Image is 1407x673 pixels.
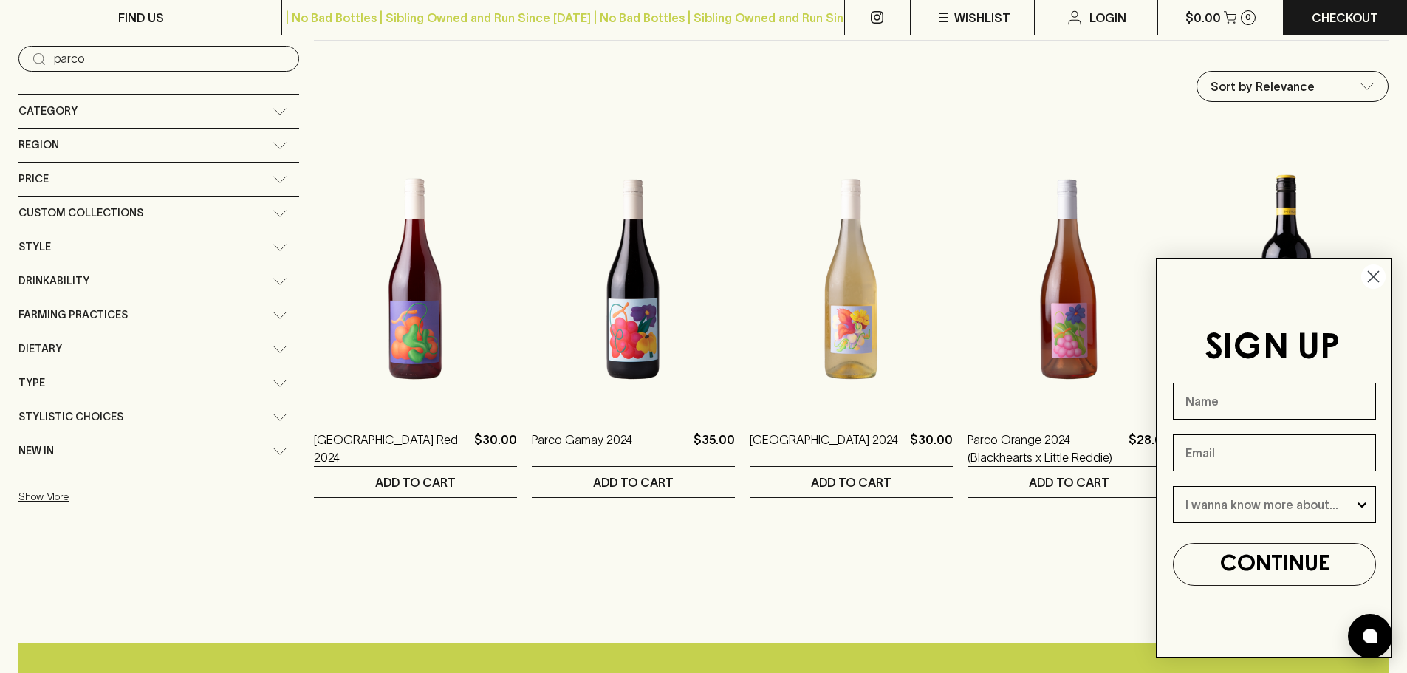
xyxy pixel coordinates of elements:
div: Dietary [18,332,299,366]
img: bubble-icon [1363,629,1377,643]
span: Region [18,136,59,154]
p: FIND US [118,9,164,27]
p: ADD TO CART [375,474,456,491]
p: $28.00 [1129,431,1171,466]
div: Style [18,230,299,264]
div: Custom Collections [18,197,299,230]
p: $30.00 [474,431,517,466]
p: $35.00 [694,431,735,466]
p: $0.00 [1185,9,1221,27]
span: Category [18,102,78,120]
a: Parco Orange 2024 (Blackhearts x Little Reddie) [968,431,1123,466]
img: Parco Gamay 2024 [532,150,735,409]
div: Drinkability [18,264,299,298]
div: Category [18,95,299,128]
div: Region [18,129,299,162]
img: Parco Giallo 2024 [750,150,953,409]
p: ADD TO CART [593,474,674,491]
p: ADD TO CART [1029,474,1109,491]
span: Price [18,170,49,188]
span: Type [18,374,45,392]
img: Parco Orange 2024 (Blackhearts x Little Reddie) [968,150,1171,409]
span: Drinkability [18,272,89,290]
input: Name [1173,383,1376,420]
div: Sort by Relevance [1197,72,1388,101]
img: Battle of Bosworth Cabernet Sauvignon 2021 [1185,150,1389,409]
p: Wishlist [954,9,1010,27]
button: Close dialog [1360,264,1386,290]
p: ADD TO CART [811,474,891,491]
div: New In [18,434,299,468]
a: Parco Gamay 2024 [532,431,632,466]
button: ADD TO CART [532,467,735,497]
button: Show Options [1355,487,1369,522]
p: $30.00 [910,431,953,466]
img: Parco Valley Light Red 2024 [314,150,517,409]
button: Show More [18,482,212,512]
span: Custom Collections [18,204,143,222]
div: Type [18,366,299,400]
div: Stylistic Choices [18,400,299,434]
span: Stylistic Choices [18,408,123,426]
input: Email [1173,434,1376,471]
a: [GEOGRAPHIC_DATA] Red 2024 [314,431,468,466]
span: Farming Practices [18,306,128,324]
span: Style [18,238,51,256]
a: [GEOGRAPHIC_DATA] 2024 [750,431,898,466]
div: FLYOUT Form [1141,243,1407,673]
p: Sort by Relevance [1211,78,1315,95]
button: ADD TO CART [750,467,953,497]
p: 0 [1245,13,1251,21]
span: New In [18,442,54,460]
span: Dietary [18,340,62,358]
button: ADD TO CART [968,467,1171,497]
button: ADD TO CART [314,467,517,497]
nav: pagination navigation [314,516,1389,546]
button: CONTINUE [1173,543,1376,586]
p: Checkout [1312,9,1378,27]
input: Try “Pinot noir” [54,47,287,71]
input: I wanna know more about... [1185,487,1355,522]
div: Price [18,163,299,196]
div: Farming Practices [18,298,299,332]
span: SIGN UP [1205,332,1340,366]
p: Login [1089,9,1126,27]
